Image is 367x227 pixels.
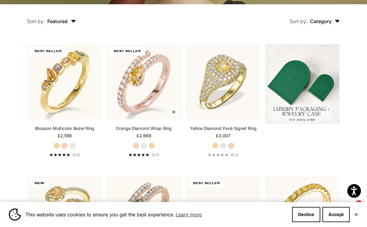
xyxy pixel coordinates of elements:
span: This website uses cookies to ensure you get the best experience. [25,210,287,219]
a: #YellowGold #WhiteGold #RoseGold [186,44,260,119]
button: Accept [322,207,350,222]
a: Blossom Multicolor Bezel Ring [35,125,94,131]
span: BEST SELLER [188,179,224,187]
div: 5.0 out of 5.0 stars [49,153,70,156]
button: Sort by: Category [276,4,354,30]
button: Close [354,213,358,216]
div: 5.0 out of 5.0 stars [129,153,149,156]
span: Featured [47,18,76,24]
sale-price: £3,007 [216,133,231,139]
img: #YellowGold [186,44,260,119]
span: (5.0) [231,153,238,157]
a: 5.0 out of 5.0 stars(5.0) [49,153,80,157]
button: Sort by: Featured [13,4,90,30]
a: Yellow Diamond Pavé Signet Ring [190,125,257,131]
span: BEST SELLER [109,47,145,55]
span: (5.0) [152,153,159,157]
span: BEST SELLER [30,47,66,55]
a: 5.0 out of 5.0 stars(5.0) [208,153,238,157]
a: 5.0 out of 5.0 stars(5.0) [129,153,159,157]
div: 5.0 out of 5.0 stars [208,153,228,156]
span: Sort by: [27,18,45,24]
span: Category [310,18,340,24]
span: (5.0) [72,153,80,157]
span: NEW [30,179,49,187]
img: #RoseGold [107,44,181,119]
img: Cookie banner [9,208,21,221]
a: Orange Diamond Wrap Ring [116,125,172,131]
sale-price: £2,556 [58,133,72,139]
a: Learn more [175,210,203,219]
img: #YellowGold [28,44,102,119]
button: Decline [292,207,320,222]
span: Sort by: [290,18,308,24]
sale-price: £2,669 [136,133,151,139]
